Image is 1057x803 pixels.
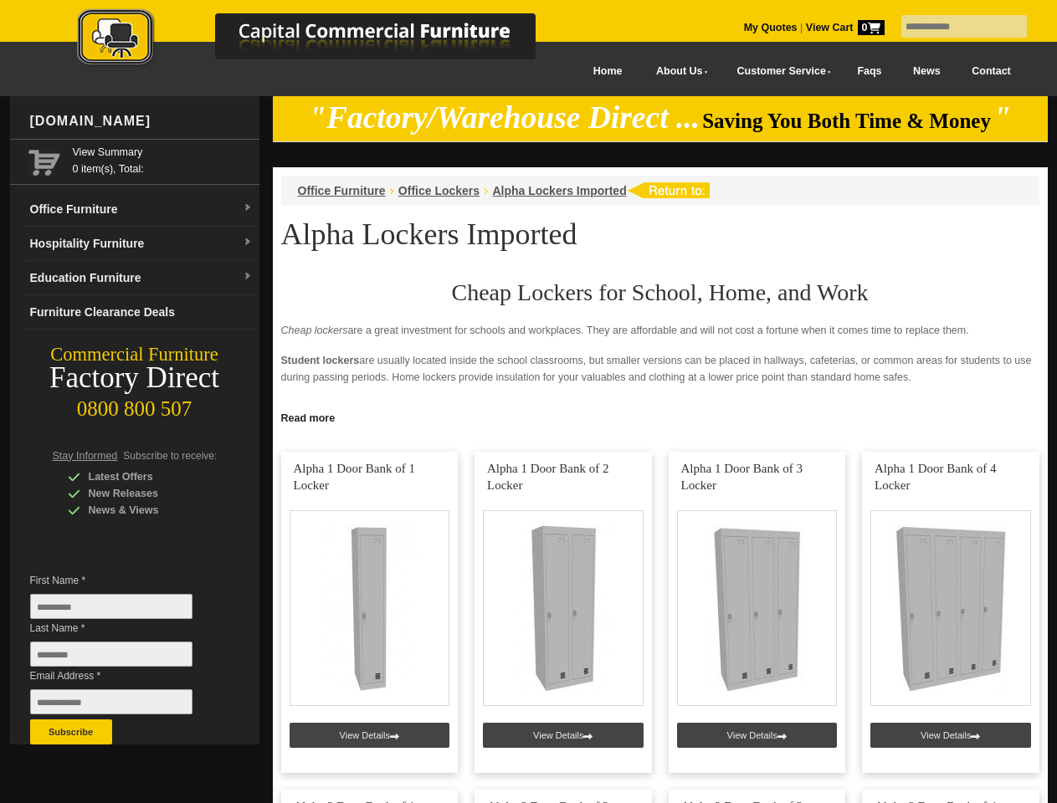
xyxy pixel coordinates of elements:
[390,182,394,199] li: ›
[281,352,1039,386] p: are usually located inside the school classrooms, but smaller versions can be placed in hallways,...
[68,468,227,485] div: Latest Offers
[10,343,259,366] div: Commercial Furniture
[842,53,898,90] a: Faqs
[10,389,259,421] div: 0800 800 507
[298,184,386,197] a: Office Furniture
[30,642,192,667] input: Last Name *
[956,53,1026,90] a: Contact
[398,184,480,197] a: Office Lockers
[858,20,885,35] span: 0
[273,406,1048,427] a: Click to read more
[30,620,218,637] span: Last Name *
[30,689,192,714] input: Email Address *
[10,366,259,390] div: Factory Direct
[243,272,253,282] img: dropdown
[281,399,1039,432] p: provide a sense of security for the employees. Since no one can enter or touch the locker, it red...
[281,280,1039,305] h2: Cheap Lockers for School, Home, and Work
[484,182,488,199] li: ›
[73,144,253,175] span: 0 item(s), Total:
[492,184,626,197] a: Alpha Lockers Imported
[23,261,259,295] a: Education Furnituredropdown
[30,572,218,589] span: First Name *
[702,110,991,132] span: Saving You Both Time & Money
[281,322,1039,339] p: are a great investment for schools and workplaces. They are affordable and will not cost a fortun...
[31,8,617,74] a: Capital Commercial Furniture Logo
[281,218,1039,250] h1: Alpha Lockers Imported
[31,8,617,69] img: Capital Commercial Furniture Logo
[23,192,259,227] a: Office Furnituredropdown
[627,182,710,198] img: return to
[30,667,218,684] span: Email Address *
[744,22,798,33] a: My Quotes
[73,144,253,161] a: View Summary
[23,96,259,146] div: [DOMAIN_NAME]
[243,203,253,213] img: dropdown
[993,100,1011,135] em: "
[243,238,253,248] img: dropdown
[309,100,700,135] em: "Factory/Warehouse Direct ...
[68,502,227,519] div: News & Views
[53,450,118,462] span: Stay Informed
[23,295,259,330] a: Furniture Clearance Deals
[23,227,259,261] a: Hospitality Furnituredropdown
[30,719,112,744] button: Subscribe
[897,53,956,90] a: News
[803,22,884,33] a: View Cart0
[68,485,227,502] div: New Releases
[806,22,885,33] strong: View Cart
[638,53,718,90] a: About Us
[281,355,360,366] strong: Student lockers
[123,450,217,462] span: Subscribe to receive:
[281,325,348,336] em: Cheap lockers
[30,594,192,619] input: First Name *
[718,53,841,90] a: Customer Service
